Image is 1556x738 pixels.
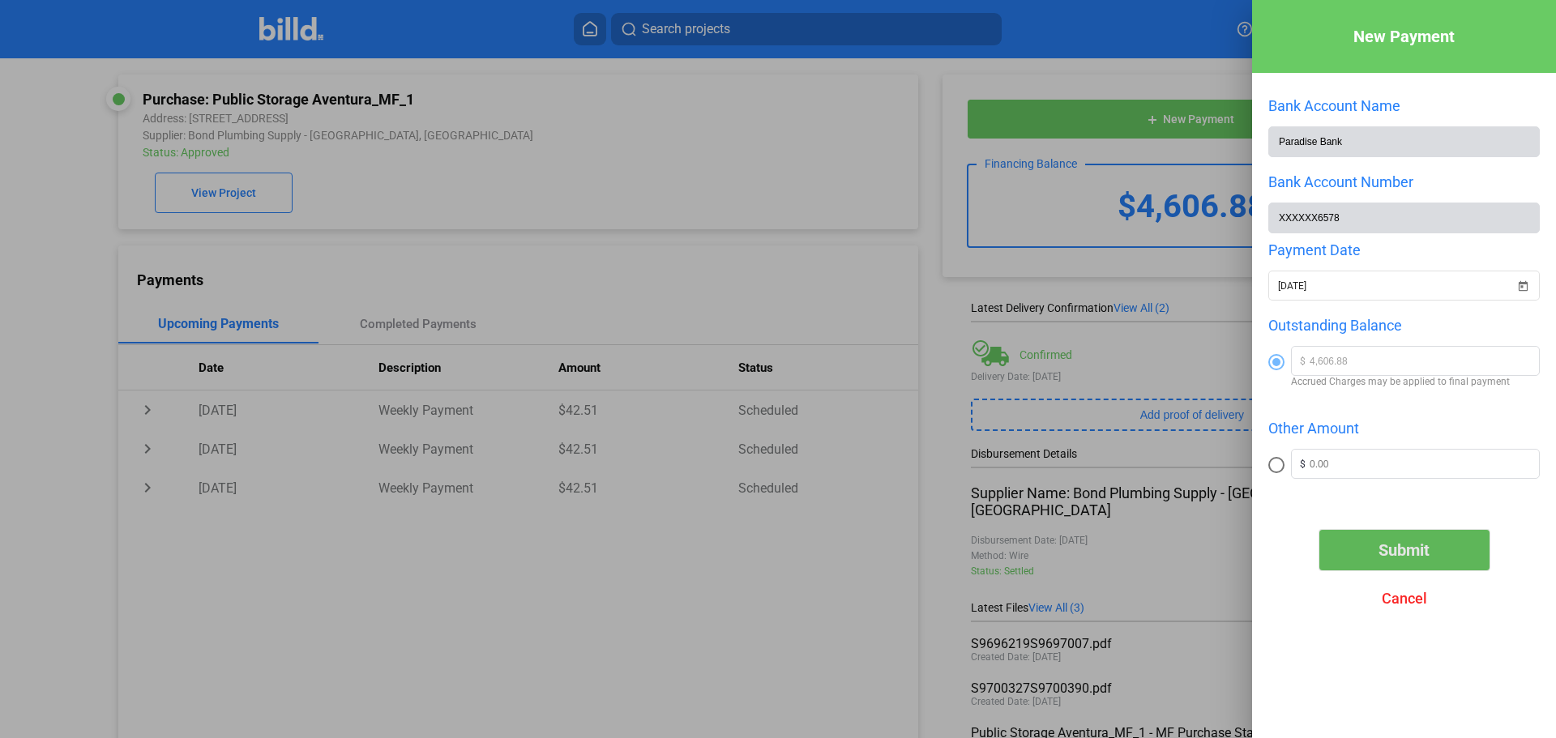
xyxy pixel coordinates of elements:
[1379,540,1430,560] span: Submit
[1515,268,1531,284] button: Open calendar
[1292,450,1310,478] span: $
[1292,347,1310,375] span: $
[1268,317,1540,334] div: Outstanding Balance
[1291,376,1540,387] span: Accrued Charges may be applied to final payment
[1319,578,1490,619] button: Cancel
[1268,173,1540,190] div: Bank Account Number
[1382,590,1427,607] span: Cancel
[1268,420,1540,437] div: Other Amount
[1310,450,1539,474] input: 0.00
[1268,241,1540,258] div: Payment Date
[1319,530,1490,570] button: Submit
[1268,97,1540,114] div: Bank Account Name
[1310,347,1539,371] input: 0.00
